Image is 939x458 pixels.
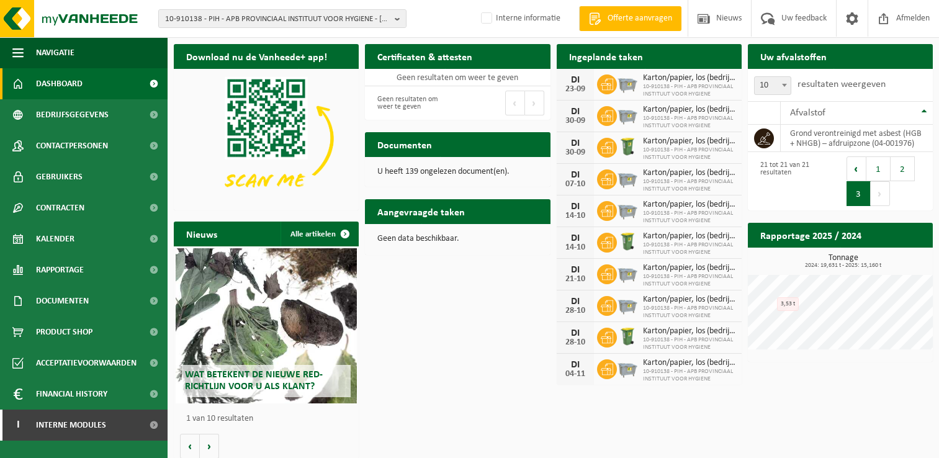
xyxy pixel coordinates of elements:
[365,69,550,86] td: Geen resultaten om weer te geven
[563,370,588,379] div: 04-11
[185,370,323,392] span: Wat betekent de nieuwe RED-richtlijn voor u als klant?
[617,231,638,252] img: WB-0240-HPE-GN-50
[643,241,735,256] span: 10-910138 - PIH - APB PROVINCIAAL INSTITUUT VOOR HYGIENE
[377,235,537,243] p: Geen data beschikbaar.
[643,168,735,178] span: Karton/papier, los (bedrijven)
[365,199,477,223] h2: Aangevraagde taken
[755,77,791,94] span: 10
[643,146,735,161] span: 10-910138 - PIH - APB PROVINCIAAL INSTITUUT VOOR HYGIENE
[617,73,638,94] img: WB-2500-GAL-GY-01
[643,336,735,351] span: 10-910138 - PIH - APB PROVINCIAAL INSTITUUT VOOR HYGIENE
[377,168,537,176] p: U heeft 139 ongelezen document(en).
[36,223,74,254] span: Kalender
[563,243,588,252] div: 14-10
[643,178,735,193] span: 10-910138 - PIH - APB PROVINCIAAL INSTITUUT VOOR HYGIENE
[563,85,588,94] div: 23-09
[617,326,638,347] img: WB-0240-HPE-GN-50
[36,317,92,348] span: Product Shop
[617,357,638,379] img: WB-2500-GAL-GY-01
[174,222,230,246] h2: Nieuws
[891,156,915,181] button: 2
[643,263,735,273] span: Karton/papier, los (bedrijven)
[563,117,588,125] div: 30-09
[563,275,588,284] div: 21-10
[36,254,84,285] span: Rapportage
[12,410,24,441] span: I
[478,9,560,28] label: Interne informatie
[563,170,588,180] div: DI
[643,137,735,146] span: Karton/papier, los (bedrijven)
[36,410,106,441] span: Interne modules
[174,44,339,68] h2: Download nu de Vanheede+ app!
[563,107,588,117] div: DI
[563,180,588,189] div: 07-10
[557,44,655,68] h2: Ingeplande taken
[176,248,357,403] a: Wat betekent de nieuwe RED-richtlijn voor u als klant?
[617,136,638,157] img: WB-0240-HPE-GN-50
[563,360,588,370] div: DI
[563,233,588,243] div: DI
[754,254,933,269] h3: Tonnage
[643,273,735,288] span: 10-910138 - PIH - APB PROVINCIAAL INSTITUUT VOOR HYGIENE
[748,44,839,68] h2: Uw afvalstoffen
[643,83,735,98] span: 10-910138 - PIH - APB PROVINCIAAL INSTITUUT VOOR HYGIENE
[365,44,485,68] h2: Certificaten & attesten
[36,348,137,379] span: Acceptatievoorwaarden
[643,200,735,210] span: Karton/papier, los (bedrijven)
[604,12,675,25] span: Offerte aanvragen
[643,368,735,383] span: 10-910138 - PIH - APB PROVINCIAAL INSTITUUT VOOR HYGIENE
[36,192,84,223] span: Contracten
[525,91,544,115] button: Next
[563,202,588,212] div: DI
[643,358,735,368] span: Karton/papier, los (bedrijven)
[781,125,933,152] td: grond verontreinigd met asbest (HGB + NHGB) – afdruipzone (04-001976)
[643,305,735,320] span: 10-910138 - PIH - APB PROVINCIAAL INSTITUUT VOOR HYGIENE
[643,73,735,83] span: Karton/papier, los (bedrijven)
[186,415,353,423] p: 1 van 10 resultaten
[754,76,791,95] span: 10
[643,105,735,115] span: Karton/papier, los (bedrijven)
[617,168,638,189] img: WB-2500-GAL-GY-01
[281,222,357,246] a: Alle artikelen
[579,6,681,31] a: Offerte aanvragen
[36,130,108,161] span: Contactpersonen
[847,181,871,206] button: 3
[797,79,886,89] label: resultaten weergeven
[563,148,588,157] div: 30-09
[643,231,735,241] span: Karton/papier, los (bedrijven)
[36,379,107,410] span: Financial History
[563,307,588,315] div: 28-10
[371,89,451,117] div: Geen resultaten om weer te geven
[563,75,588,85] div: DI
[36,37,74,68] span: Navigatie
[840,247,932,272] a: Bekijk rapportage
[643,115,735,130] span: 10-910138 - PIH - APB PROVINCIAAL INSTITUUT VOOR HYGIENE
[505,91,525,115] button: Previous
[643,210,735,225] span: 10-910138 - PIH - APB PROVINCIAAL INSTITUUT VOOR HYGIENE
[754,263,933,269] span: 2024: 19,631 t - 2025: 15,160 t
[790,108,825,118] span: Afvalstof
[158,9,407,28] button: 10-910138 - PIH - APB PROVINCIAAL INSTITUUT VOOR HYGIENE - [GEOGRAPHIC_DATA]
[174,69,359,208] img: Download de VHEPlus App
[643,295,735,305] span: Karton/papier, los (bedrijven)
[365,132,444,156] h2: Documenten
[165,10,390,29] span: 10-910138 - PIH - APB PROVINCIAAL INSTITUUT VOOR HYGIENE - [GEOGRAPHIC_DATA]
[563,212,588,220] div: 14-10
[847,156,866,181] button: Previous
[617,263,638,284] img: WB-2500-GAL-GY-01
[36,99,109,130] span: Bedrijfsgegevens
[866,156,891,181] button: 1
[754,155,834,207] div: 21 tot 21 van 21 resultaten
[643,326,735,336] span: Karton/papier, los (bedrijven)
[777,297,799,311] div: 3,53 t
[748,223,874,247] h2: Rapportage 2025 / 2024
[36,161,83,192] span: Gebruikers
[617,199,638,220] img: WB-2500-GAL-GY-01
[563,328,588,338] div: DI
[36,285,89,317] span: Documenten
[36,68,83,99] span: Dashboard
[871,181,890,206] button: Next
[563,338,588,347] div: 28-10
[563,265,588,275] div: DI
[617,104,638,125] img: WB-2500-GAL-GY-01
